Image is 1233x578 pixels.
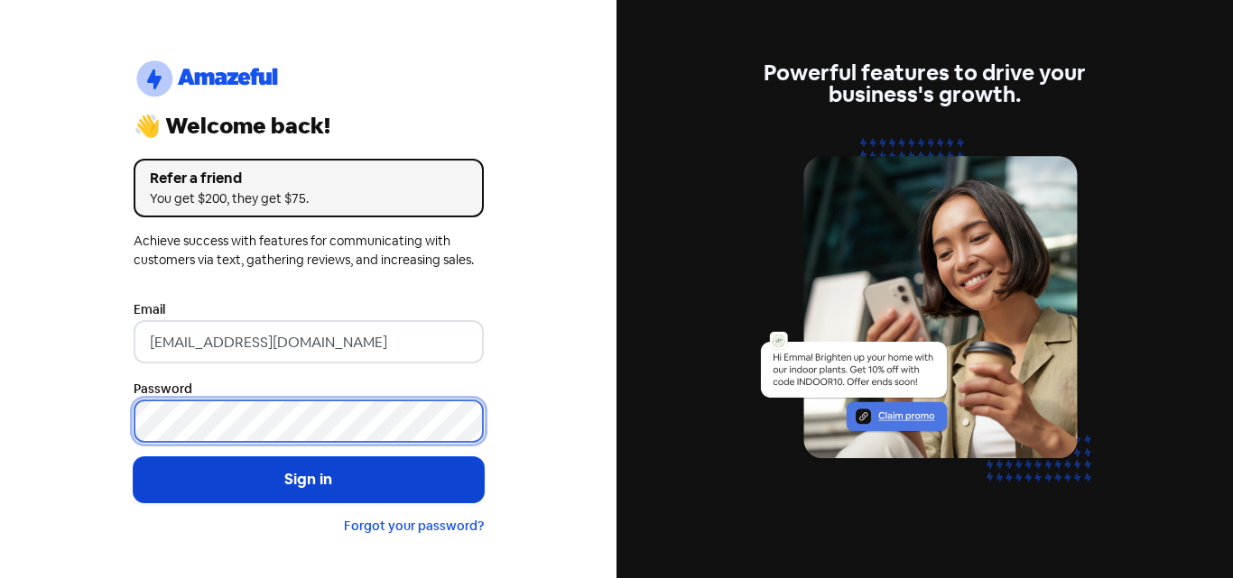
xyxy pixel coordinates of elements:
[150,189,468,208] div: You get $200, they get $75.
[150,168,468,189] div: Refer a friend
[750,62,1100,106] div: Powerful features to drive your business's growth.
[134,300,165,319] label: Email
[134,380,192,399] label: Password
[134,115,484,137] div: 👋 Welcome back!
[134,232,484,270] div: Achieve success with features for communicating with customers via text, gathering reviews, and i...
[750,127,1100,516] img: text-marketing
[134,457,484,502] button: Sign in
[134,320,484,363] input: Enter your email address...
[344,518,484,534] a: Forgot your password?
